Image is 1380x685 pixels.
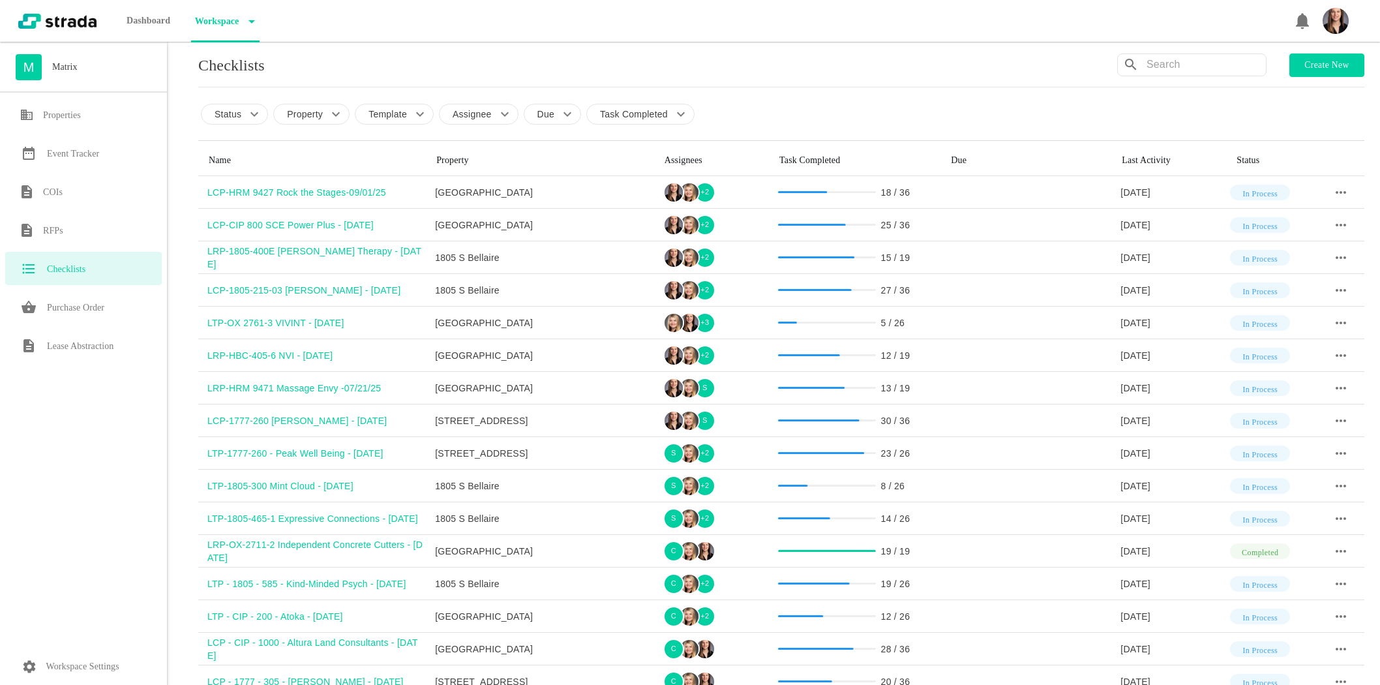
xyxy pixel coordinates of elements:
div: In Process [1230,609,1290,624]
div: 1805 S Bellaire [435,479,654,493]
p: Dashboard [123,8,174,34]
div: LTP-OX 2761-3 VIVINT - [DATE] [207,316,426,329]
img: Maggie Keasling [680,575,698,593]
div: [DATE] [1120,251,1226,264]
th: Toggle SortBy [198,145,426,176]
div: [DATE] [1120,284,1226,297]
div: 14 / 26 [881,512,910,525]
th: Toggle SortBy [1226,145,1319,176]
div: [GEOGRAPHIC_DATA] [435,316,654,329]
button: Create new [1289,53,1364,77]
img: Maggie Keasling [680,249,698,267]
div: In Process [1230,511,1290,526]
div: Due [951,156,1101,165]
div: [DATE] [1120,610,1226,623]
div: LRP-HBC-405-6 NVI - [DATE] [207,349,426,362]
div: [DATE] [1120,479,1226,493]
h6: Lease Abstraction [47,339,113,354]
div: [STREET_ADDRESS] [435,447,654,460]
div: M [16,54,42,80]
img: Maggie Keasling [680,444,698,463]
p: Workspace Settings [46,659,119,675]
div: [DATE] [1120,414,1226,427]
div: [GEOGRAPHIC_DATA] [435,186,654,199]
div: [DATE] [1120,382,1226,395]
div: [STREET_ADDRESS] [435,414,654,427]
div: [GEOGRAPHIC_DATA] [435,643,654,656]
img: Ty Depies [665,346,683,365]
div: LTP - 1805 - 585 - Kind-Minded Psych - [DATE] [207,577,426,590]
img: Ty Depies [665,379,683,397]
div: [DATE] [1120,577,1226,590]
div: [DATE] [1120,186,1226,199]
th: Toggle SortBy [426,145,654,176]
div: [DATE] [1120,219,1226,232]
div: In Process [1230,641,1290,657]
img: Ty Depies [696,640,714,658]
div: In Process [1230,413,1290,429]
div: + 2 [695,573,715,594]
div: LCP - CIP - 1000 - Altura Land Consultants - [DATE] [207,636,426,662]
div: [DATE] [1120,512,1226,525]
img: Ty Depies [696,542,714,560]
div: [DATE] [1120,349,1226,362]
img: strada-logo [18,14,97,29]
div: Completed [1230,543,1290,559]
div: [GEOGRAPHIC_DATA] [435,545,654,558]
div: 28 / 36 [881,643,910,656]
div: LCP-CIP 800 SCE Power Plus - [DATE] [207,219,426,232]
div: [GEOGRAPHIC_DATA] [435,610,654,623]
img: Maggie Keasling [680,477,698,495]
div: S [663,476,684,496]
img: Maggie Keasling [680,281,698,299]
p: Assignee [453,108,492,121]
p: Task Completed [600,108,668,121]
div: [GEOGRAPHIC_DATA] [435,219,654,232]
div: + 2 [695,215,715,236]
div: LRP-1805-400E [PERSON_NAME] Therapy - [DATE] [207,245,426,271]
div: 18 / 36 [881,186,910,199]
div: LTP-1805-300 Mint Cloud - [DATE] [207,479,426,493]
img: Maggie Keasling [680,640,698,658]
div: S [663,443,684,464]
div: Name [209,156,415,165]
div: + 2 [695,476,715,496]
div: [DATE] [1120,545,1226,558]
img: Ty Depies [665,216,683,234]
input: Search [1147,54,1266,75]
div: Assignees [665,156,758,165]
div: [DATE] [1120,643,1226,656]
p: Property [287,108,323,121]
div: C [663,639,684,660]
h6: COIs [43,185,63,200]
div: In Process [1230,348,1290,363]
div: In Process [1230,315,1290,331]
div: [GEOGRAPHIC_DATA] [435,349,654,362]
img: Maggie Keasling [680,542,698,560]
div: In Process [1230,185,1290,200]
img: Ty Depies [665,183,683,202]
div: + 2 [695,345,715,366]
img: Ty Depies [665,249,683,267]
div: LTP-1805-465-1 Expressive Connections - [DATE] [207,512,426,525]
div: LCP-1805-215-03 [PERSON_NAME] - [DATE] [207,284,426,297]
h6: RFPs [43,223,63,239]
div: Task Completed [779,156,930,165]
img: Maggie Keasling [680,346,698,365]
div: + 2 [695,247,715,268]
div: Status [1237,156,1308,165]
div: In Process [1230,576,1290,592]
img: Headshot_Vertical.jpg [1323,8,1349,34]
div: LRP-HRM 9471 Massage Envy -07/21/25 [207,382,426,395]
div: 8 / 26 [881,479,905,493]
th: Toggle SortBy [769,145,940,176]
div: 12 / 19 [881,349,910,362]
div: 15 / 19 [881,251,910,264]
img: Maggie Keasling [680,510,698,528]
p: Workspace [191,8,239,35]
img: Ty Depies [680,314,698,332]
div: LCP-HRM 9427 Rock the Stages-09/01/25 [207,186,426,199]
th: Toggle SortBy [654,145,769,176]
div: In Process [1230,250,1290,266]
div: 25 / 36 [881,219,910,232]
